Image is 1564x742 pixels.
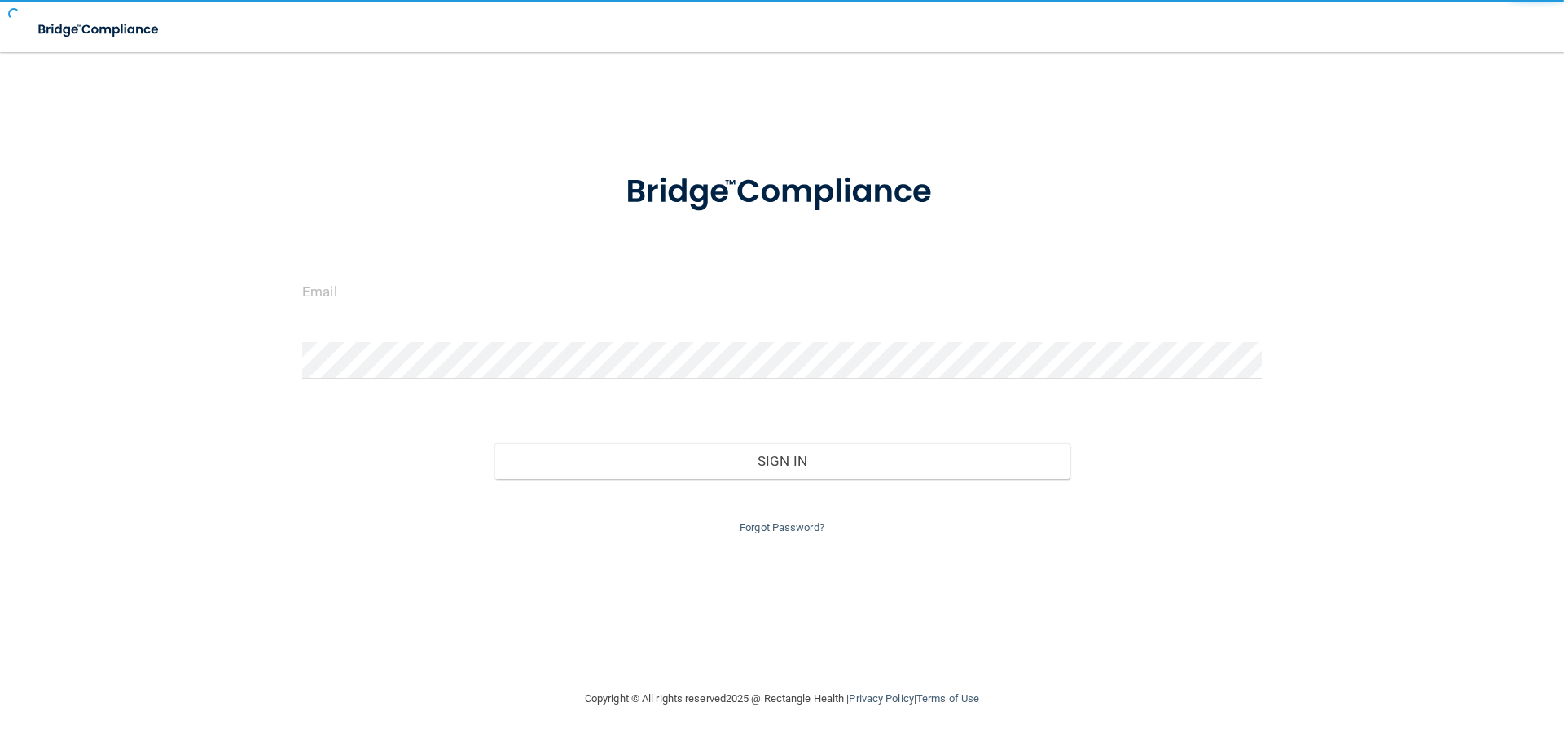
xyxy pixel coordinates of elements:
input: Email [302,274,1262,310]
button: Sign In [494,443,1070,479]
a: Forgot Password? [740,521,824,533]
div: Copyright © All rights reserved 2025 @ Rectangle Health | | [485,673,1079,725]
img: bridge_compliance_login_screen.278c3ca4.svg [592,150,972,235]
a: Terms of Use [916,692,979,705]
img: bridge_compliance_login_screen.278c3ca4.svg [24,13,174,46]
a: Privacy Policy [849,692,913,705]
